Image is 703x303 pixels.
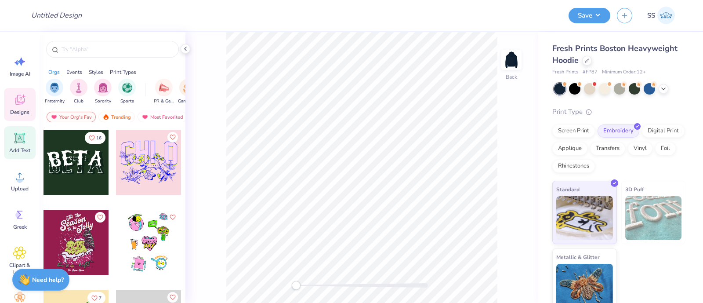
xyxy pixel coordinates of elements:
[95,212,105,223] button: Like
[154,79,174,105] div: filter for PR & General
[51,114,58,120] img: most_fav.gif
[625,185,644,194] span: 3D Puff
[154,79,174,105] button: filter button
[102,114,109,120] img: trending.gif
[50,83,59,93] img: Fraternity Image
[503,51,520,69] img: Back
[47,112,96,122] div: Your Org's Fav
[13,223,27,230] span: Greek
[66,68,82,76] div: Events
[625,196,682,240] img: 3D Puff
[178,79,198,105] div: filter for Game Day
[655,142,676,155] div: Foil
[552,43,678,66] span: Fresh Prints Boston Heavyweight Hoodie
[583,69,598,76] span: # FP87
[141,114,149,120] img: most_fav.gif
[598,124,639,138] div: Embroidery
[9,147,30,154] span: Add Text
[292,281,301,290] div: Accessibility label
[10,70,30,77] span: Image AI
[159,83,169,93] img: PR & General Image
[556,185,580,194] span: Standard
[167,132,178,142] button: Like
[122,83,132,93] img: Sports Image
[118,79,136,105] button: filter button
[48,68,60,76] div: Orgs
[95,98,111,105] span: Sorority
[5,262,34,276] span: Clipart & logos
[657,7,675,24] img: Shefali Sharma
[647,11,655,21] span: SS
[98,83,108,93] img: Sorority Image
[118,79,136,105] div: filter for Sports
[74,98,83,105] span: Club
[167,212,178,223] button: Like
[178,79,198,105] button: filter button
[45,79,65,105] div: filter for Fraternity
[96,136,101,140] span: 16
[154,98,174,105] span: PR & General
[120,98,134,105] span: Sports
[569,8,610,23] button: Save
[85,132,105,144] button: Like
[70,79,87,105] button: filter button
[167,292,178,303] button: Like
[89,68,103,76] div: Styles
[506,73,517,81] div: Back
[45,79,65,105] button: filter button
[552,69,578,76] span: Fresh Prints
[556,196,613,240] img: Standard
[552,160,595,173] div: Rhinestones
[110,68,136,76] div: Print Types
[643,7,679,24] a: SS
[138,112,187,122] div: Most Favorited
[24,7,89,24] input: Untitled Design
[11,185,29,192] span: Upload
[45,98,65,105] span: Fraternity
[61,45,173,54] input: Try "Alpha"
[10,109,29,116] span: Designs
[99,296,101,300] span: 7
[70,79,87,105] div: filter for Club
[552,124,595,138] div: Screen Print
[94,79,112,105] button: filter button
[32,276,64,284] strong: Need help?
[590,142,625,155] div: Transfers
[602,69,646,76] span: Minimum Order: 12 +
[552,107,685,117] div: Print Type
[98,112,135,122] div: Trending
[642,124,685,138] div: Digital Print
[74,83,83,93] img: Club Image
[556,252,600,262] span: Metallic & Glitter
[552,142,587,155] div: Applique
[94,79,112,105] div: filter for Sorority
[628,142,652,155] div: Vinyl
[178,98,198,105] span: Game Day
[183,83,193,93] img: Game Day Image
